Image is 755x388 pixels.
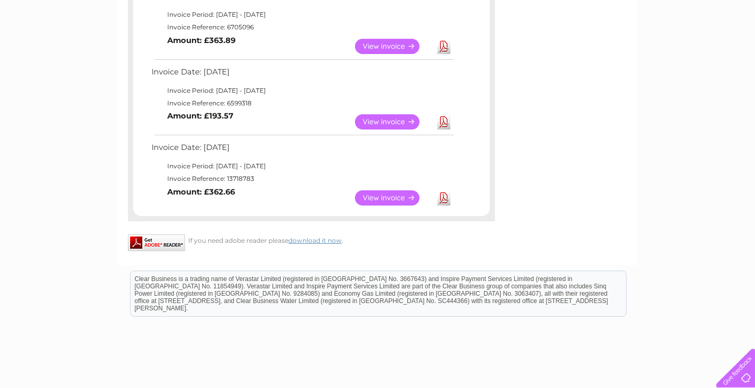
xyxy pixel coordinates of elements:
a: Log out [720,45,745,52]
a: 0333 014 3131 [557,5,630,18]
a: Download [437,190,450,206]
td: Invoice Reference: 6599318 [149,97,456,110]
b: Amount: £193.57 [167,111,233,121]
td: Invoice Date: [DATE] [149,65,456,84]
a: Telecoms [626,45,657,52]
td: Invoice Period: [DATE] - [DATE] [149,8,456,21]
div: Clear Business is a trading name of Verastar Limited (registered in [GEOGRAPHIC_DATA] No. 3667643... [131,6,626,51]
a: Energy [597,45,620,52]
b: Amount: £363.89 [167,36,235,45]
a: Download [437,114,450,130]
td: Invoice Period: [DATE] - [DATE] [149,84,456,97]
a: View [355,114,432,130]
a: Water [570,45,590,52]
b: Amount: £362.66 [167,187,235,197]
td: Invoice Period: [DATE] - [DATE] [149,160,456,173]
img: logo.png [26,27,80,59]
a: View [355,39,432,54]
a: download it now [288,236,342,244]
a: Blog [664,45,679,52]
div: If you need adobe reader please . [128,234,495,244]
a: View [355,190,432,206]
td: Invoice Reference: 13718783 [149,173,456,185]
td: Invoice Date: [DATE] [149,141,456,160]
a: Download [437,39,450,54]
td: Invoice Reference: 6705096 [149,21,456,34]
a: Contact [685,45,711,52]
